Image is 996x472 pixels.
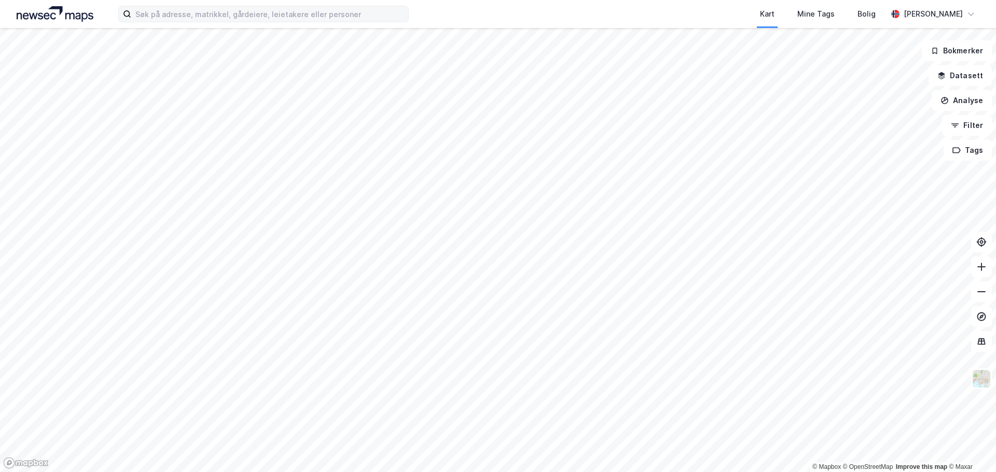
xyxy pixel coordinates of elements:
div: [PERSON_NAME] [904,8,963,20]
div: Mine Tags [797,8,835,20]
iframe: Chat Widget [944,422,996,472]
input: Søk på adresse, matrikkel, gårdeiere, leietakere eller personer [131,6,408,22]
div: Kart [760,8,774,20]
img: logo.a4113a55bc3d86da70a041830d287a7e.svg [17,6,93,22]
div: Bolig [857,8,876,20]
